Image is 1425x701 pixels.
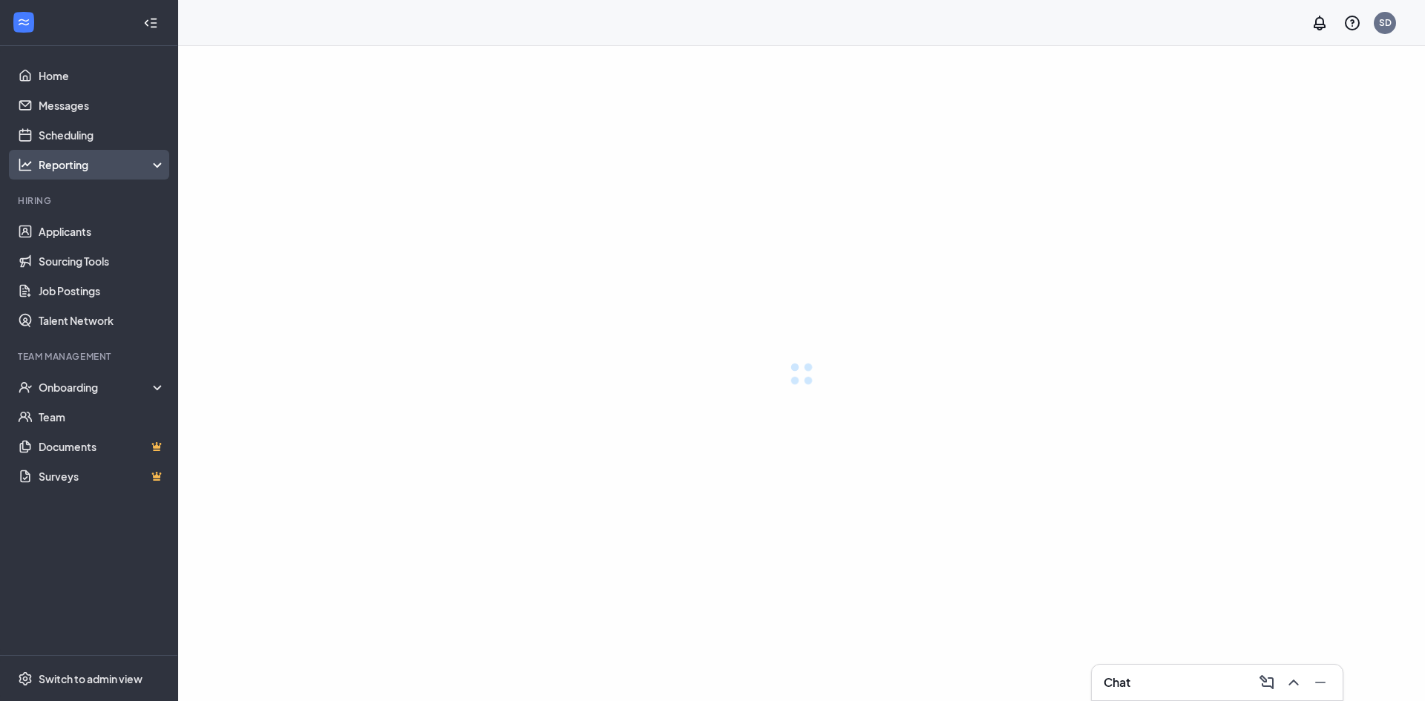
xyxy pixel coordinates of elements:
[39,402,166,432] a: Team
[1343,14,1361,32] svg: QuestionInfo
[1280,671,1304,694] button: ChevronUp
[143,16,158,30] svg: Collapse
[39,276,166,306] a: Job Postings
[16,15,31,30] svg: WorkstreamLogo
[1311,14,1329,32] svg: Notifications
[1258,674,1276,691] svg: ComposeMessage
[39,157,166,172] div: Reporting
[1307,671,1331,694] button: Minimize
[1311,674,1329,691] svg: Minimize
[39,90,166,120] a: Messages
[1254,671,1277,694] button: ComposeMessage
[18,380,33,395] svg: UserCheck
[39,246,166,276] a: Sourcing Tools
[39,217,166,246] a: Applicants
[1104,674,1130,691] h3: Chat
[39,61,166,90] a: Home
[18,157,33,172] svg: Analysis
[39,306,166,335] a: Talent Network
[1379,16,1392,29] div: SD
[18,194,163,207] div: Hiring
[18,350,163,363] div: Team Management
[39,120,166,150] a: Scheduling
[39,461,166,491] a: SurveysCrown
[39,432,166,461] a: DocumentsCrown
[39,380,166,395] div: Onboarding
[18,671,33,686] svg: Settings
[1285,674,1303,691] svg: ChevronUp
[39,671,142,686] div: Switch to admin view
